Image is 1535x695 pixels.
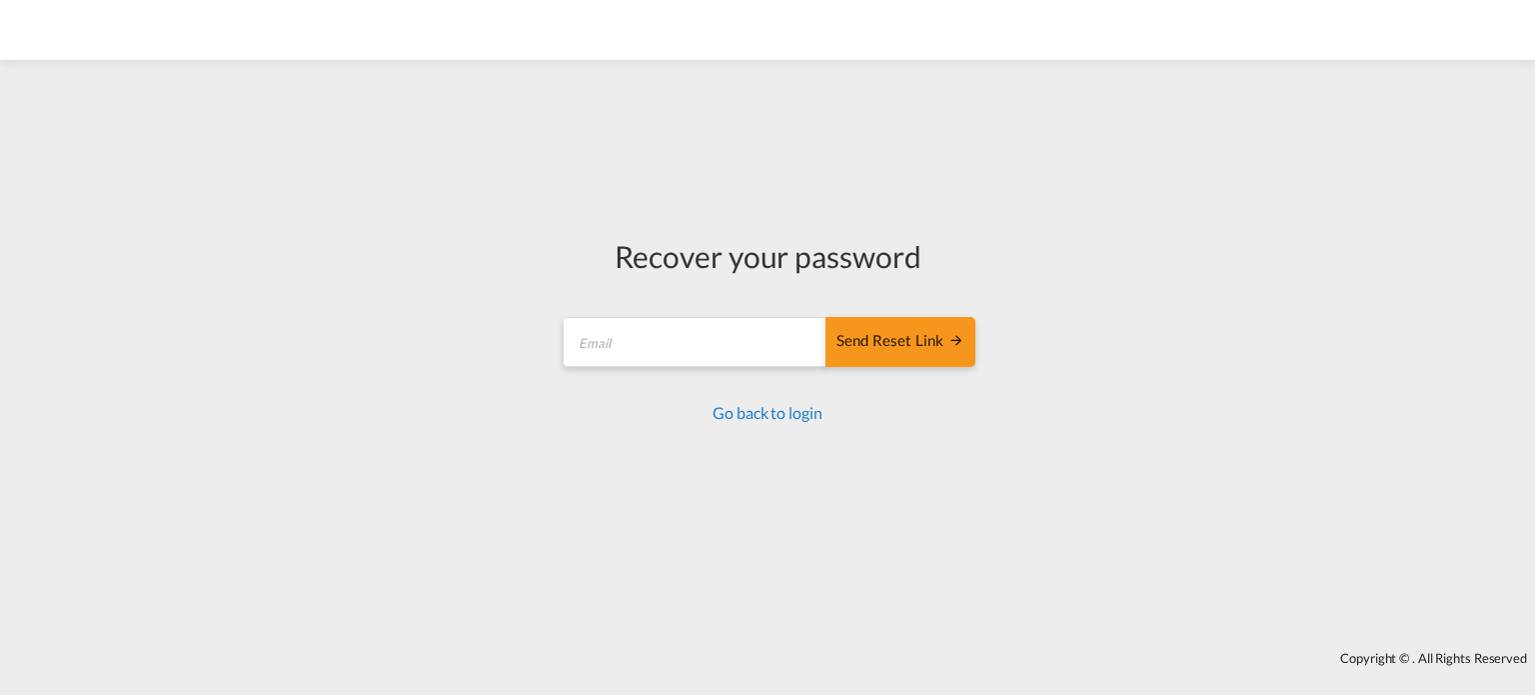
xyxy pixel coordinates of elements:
[563,317,827,367] input: Email
[836,330,964,353] div: Send reset link
[713,403,821,422] a: Go back to login
[948,332,964,348] md-icon: icon-arrow-right
[560,235,975,277] div: Recover your password
[825,317,975,367] button: SEND RESET LINK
